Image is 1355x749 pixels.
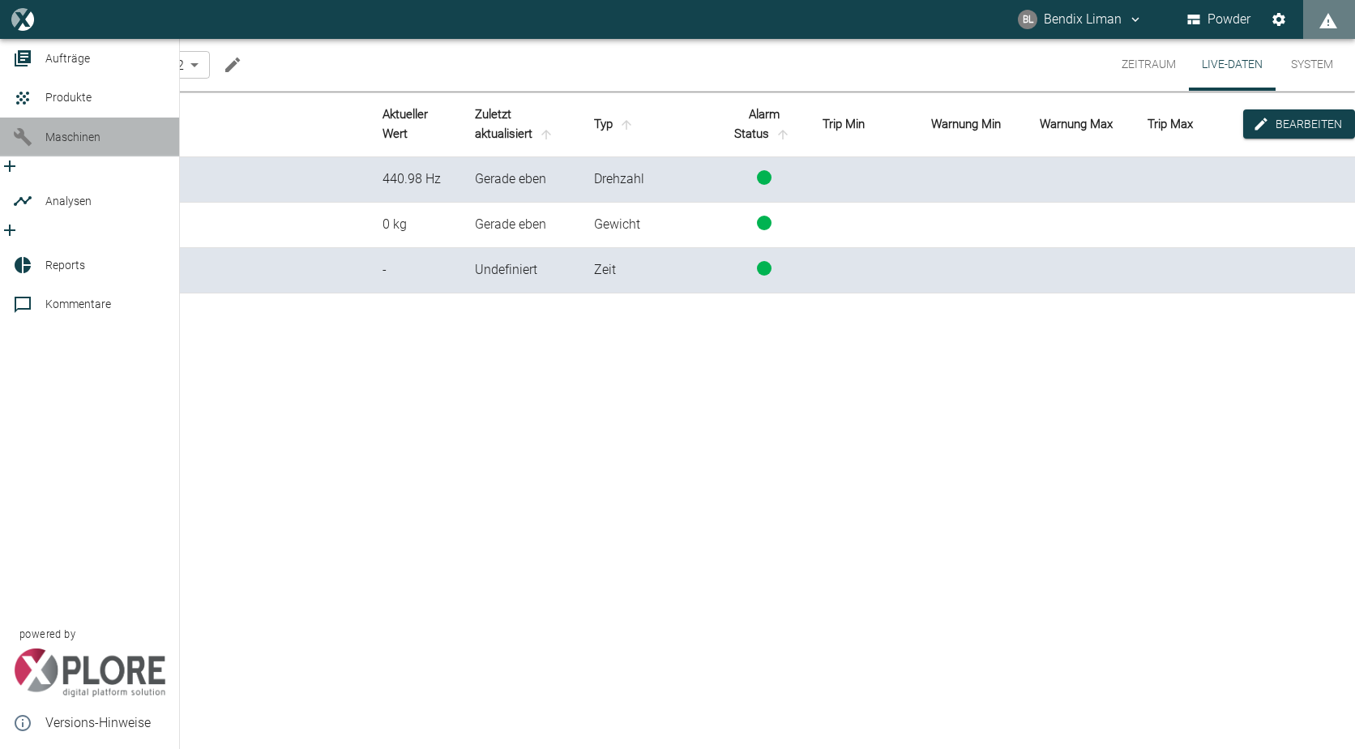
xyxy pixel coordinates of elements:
td: Zeit [581,248,719,293]
th: Alarm Status [719,92,810,157]
span: Maschinen [45,131,100,143]
span: status-running [757,170,772,185]
div: 11.9.2025, 14:44:38 [475,170,568,189]
th: Warnung Min [918,92,1027,157]
span: status-running [757,261,772,276]
div: BL [1018,10,1037,29]
span: Kommentare [45,297,111,310]
button: System [1276,39,1349,91]
td: Gewicht [581,203,719,248]
th: Typ [581,92,719,157]
button: edit-alarms [1243,109,1355,139]
td: Motor (IW) [45,157,370,203]
button: Live-Daten [1189,39,1276,91]
img: Xplore Logo [13,648,166,697]
span: sort-time [536,127,557,142]
button: Machine bearbeiten [216,49,249,81]
div: 11.9.2025, 14:44:38 [475,216,568,234]
span: Produkte [45,91,92,104]
span: sort-type [616,118,637,132]
button: Einstellungen [1264,5,1293,34]
th: Trip Max [1135,92,1243,157]
span: sort-status [772,127,793,142]
td: Undefiniert [462,248,581,293]
td: Drehzahl [581,157,719,203]
th: Warnung Max [1027,92,1135,157]
span: Aufträge [45,52,90,65]
th: Aktueller Wert [370,92,462,157]
span: Reports [45,259,85,272]
button: Powder [1184,5,1255,34]
img: logo [11,8,33,30]
span: status-running [757,216,772,230]
span: Analysen [45,195,92,208]
td: Waage (IW) [45,203,370,248]
th: Zuletzt aktualisiert [462,92,581,157]
span: powered by [19,627,75,642]
span: Versions-Hinweise [45,713,166,733]
th: Name [45,92,370,157]
div: 440.98206 Hz [383,170,449,189]
button: bendix.liman@kansaihelios-cws.de [1015,5,1145,34]
td: OperatingHours (IW) [45,248,370,293]
th: Trip Min [810,92,918,157]
div: 0 kg [383,216,449,234]
button: Zeitraum [1109,39,1189,91]
div: - [383,261,449,280]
